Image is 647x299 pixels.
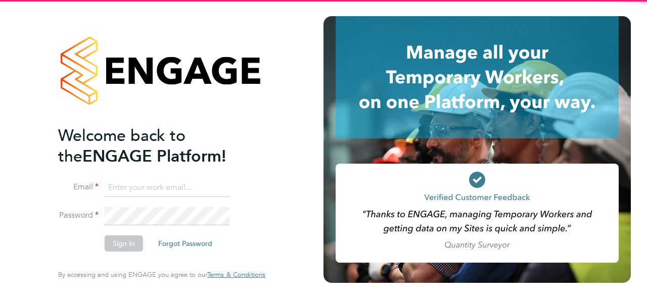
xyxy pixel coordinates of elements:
[58,270,265,279] span: By accessing and using ENGAGE you agree to our
[207,270,265,279] span: Terms & Conditions
[58,210,99,221] label: Password
[105,235,143,252] button: Sign In
[207,271,265,279] a: Terms & Conditions
[150,235,220,252] button: Forgot Password
[58,125,255,167] h2: ENGAGE Platform!
[58,182,99,192] label: Email
[105,179,229,197] input: Enter your work email...
[58,126,186,166] span: Welcome back to the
